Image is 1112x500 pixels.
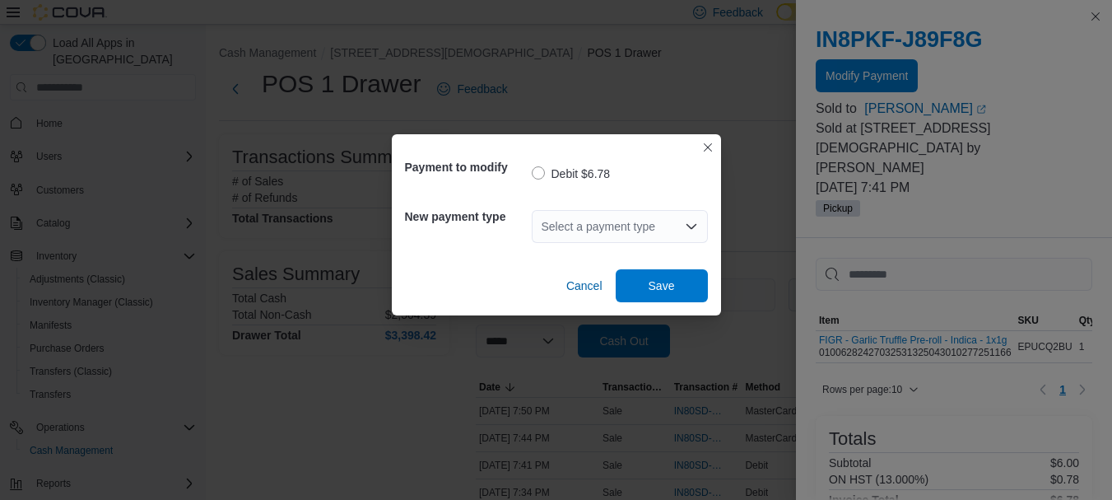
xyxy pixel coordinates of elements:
input: Accessible screen reader label [542,217,543,236]
button: Cancel [560,269,609,302]
span: Cancel [566,278,603,294]
h5: Payment to modify [405,151,528,184]
h5: New payment type [405,200,528,233]
button: Open list of options [685,220,698,233]
button: Closes this modal window [698,138,718,157]
span: Save [649,278,675,294]
label: Debit $6.78 [532,164,611,184]
button: Save [616,269,708,302]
